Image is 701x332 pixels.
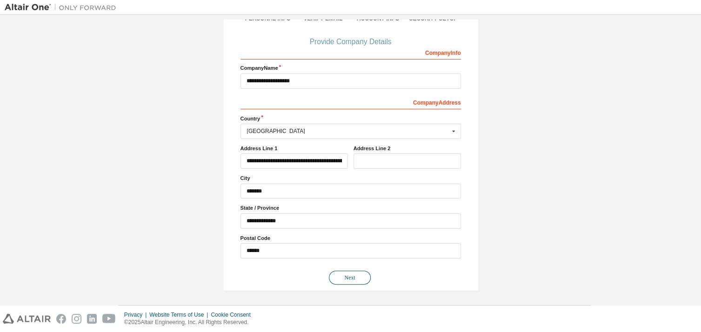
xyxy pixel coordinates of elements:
[124,311,149,319] div: Privacy
[240,234,461,242] label: Postal Code
[102,314,116,324] img: youtube.svg
[211,311,256,319] div: Cookie Consent
[5,3,121,12] img: Altair One
[240,94,461,109] div: Company Address
[240,174,461,182] label: City
[87,314,97,324] img: linkedin.svg
[124,319,256,326] p: © 2025 Altair Engineering, Inc. All Rights Reserved.
[240,145,348,152] label: Address Line 1
[72,314,81,324] img: instagram.svg
[56,314,66,324] img: facebook.svg
[240,115,461,122] label: Country
[240,64,461,72] label: Company Name
[354,145,461,152] label: Address Line 2
[329,271,371,285] button: Next
[149,311,211,319] div: Website Terms of Use
[240,45,461,60] div: Company Info
[3,314,51,324] img: altair_logo.svg
[247,128,449,134] div: [GEOGRAPHIC_DATA]
[240,39,461,45] div: Provide Company Details
[240,204,461,212] label: State / Province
